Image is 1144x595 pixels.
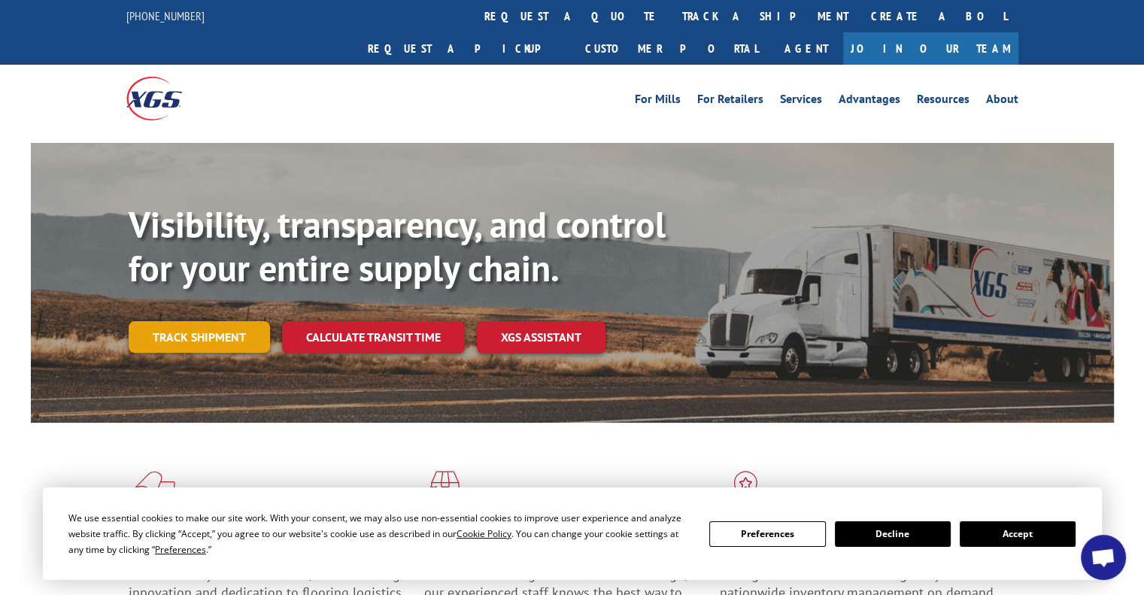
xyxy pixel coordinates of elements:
a: Request a pickup [357,32,574,65]
a: Open chat [1081,535,1126,580]
a: Agent [769,32,843,65]
a: For Mills [635,93,681,110]
button: Preferences [709,521,825,547]
div: Cookie Consent Prompt [43,487,1102,580]
button: Accept [960,521,1076,547]
div: We use essential cookies to make our site work. With your consent, we may also use non-essential ... [68,510,691,557]
a: Advantages [839,93,900,110]
a: Track shipment [129,321,270,353]
a: [PHONE_NUMBER] [126,8,205,23]
img: xgs-icon-total-supply-chain-intelligence-red [129,471,175,510]
a: About [986,93,1018,110]
a: For Retailers [697,93,763,110]
a: Customer Portal [574,32,769,65]
a: Calculate transit time [282,321,465,354]
span: Cookie Policy [457,527,511,540]
a: Join Our Team [843,32,1018,65]
b: Visibility, transparency, and control for your entire supply chain. [129,201,666,291]
img: xgs-icon-flagship-distribution-model-red [720,471,772,510]
img: xgs-icon-focused-on-flooring-red [424,471,460,510]
a: Services [780,93,822,110]
button: Decline [835,521,951,547]
a: XGS ASSISTANT [477,321,605,354]
a: Resources [917,93,970,110]
span: Preferences [155,543,206,556]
